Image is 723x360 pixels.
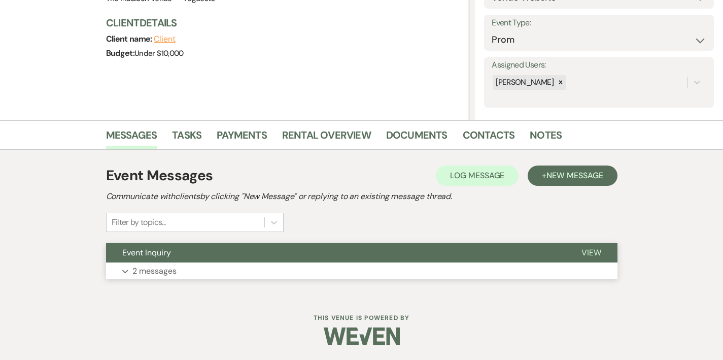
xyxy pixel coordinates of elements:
button: Log Message [436,166,519,186]
span: Under $10,000 [134,48,184,58]
span: Event Inquiry [122,247,171,258]
span: New Message [546,170,603,181]
img: Weven Logo [324,318,400,354]
button: +New Message [528,166,617,186]
a: Documents [386,127,447,149]
label: Assigned Users: [492,58,706,73]
h3: Client Details [106,16,460,30]
button: View [565,243,617,263]
a: Contacts [463,127,515,149]
a: Messages [106,127,157,149]
div: Filter by topics... [112,216,166,228]
button: Client [154,35,176,43]
h1: Event Messages [106,165,213,186]
a: Rental Overview [282,127,371,149]
span: Budget: [106,48,135,58]
a: Payments [217,127,267,149]
span: Log Message [450,170,504,181]
span: View [581,247,601,258]
p: 2 messages [132,265,177,278]
label: Event Type: [492,16,706,30]
span: Client name: [106,34,154,44]
a: Notes [530,127,562,149]
button: 2 messages [106,263,617,280]
h2: Communicate with clients by clicking "New Message" or replying to an existing message thread. [106,190,617,203]
button: Event Inquiry [106,243,565,263]
div: [PERSON_NAME] [493,75,555,90]
a: Tasks [172,127,201,149]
